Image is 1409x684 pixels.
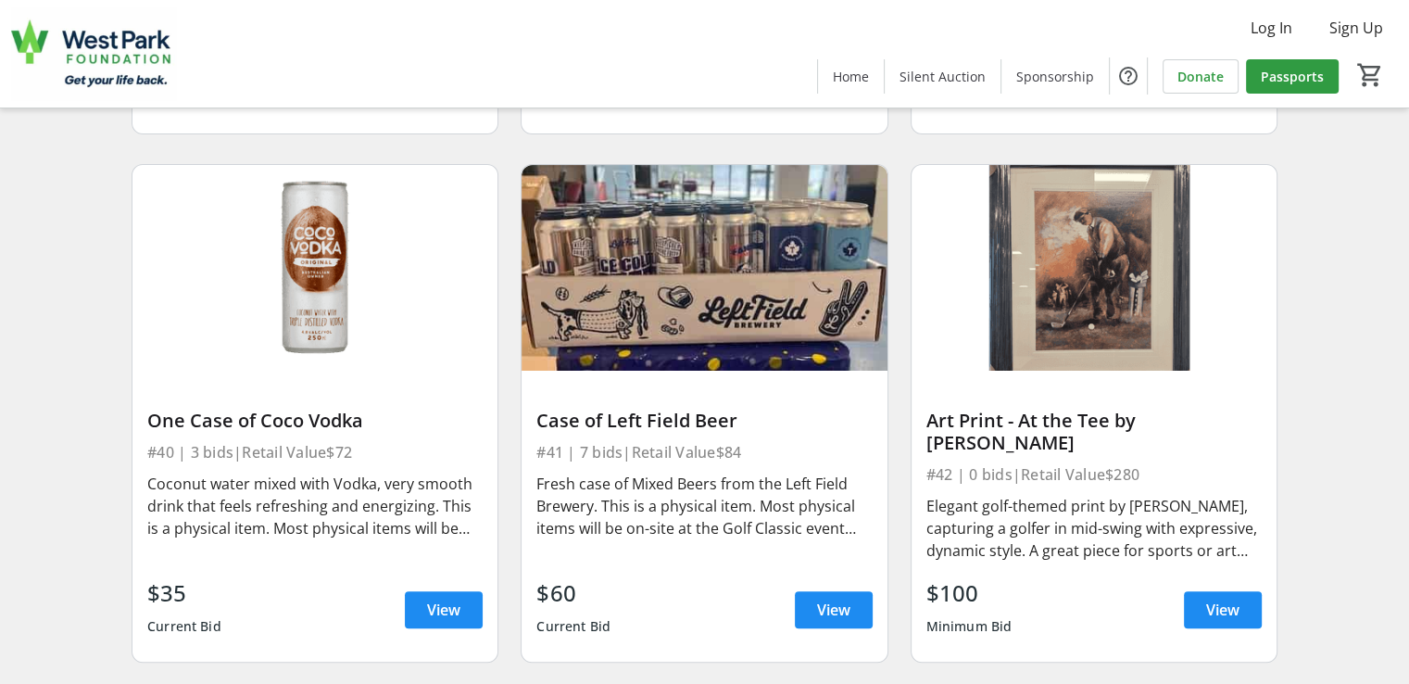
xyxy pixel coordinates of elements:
[132,165,497,371] img: One Case of Coco Vodka
[147,473,483,539] div: Coconut water mixed with Vodka, very smooth drink that feels refreshing and energizing. This is a...
[1110,57,1147,95] button: Help
[1246,59,1339,94] a: Passports
[885,59,1000,94] a: Silent Auction
[926,610,1013,643] div: Minimum Bid
[926,495,1262,562] div: Elegant golf-themed print by [PERSON_NAME], capturing a golfer in mid-swing with expressive, dyna...
[899,67,986,86] span: Silent Auction
[926,462,1262,488] div: #42 | 0 bids | Retail Value $280
[818,59,884,94] a: Home
[1016,67,1094,86] span: Sponsorship
[1177,67,1224,86] span: Donate
[1315,13,1398,43] button: Sign Up
[1001,59,1109,94] a: Sponsorship
[522,165,887,371] img: Case of Left Field Beer
[536,473,872,539] div: Fresh case of Mixed Beers from the Left Field Brewery. This is a physical item. Most physical ite...
[1206,599,1239,621] span: View
[427,599,460,621] span: View
[1353,58,1387,92] button: Cart
[926,576,1013,610] div: $100
[1163,59,1239,94] a: Donate
[1261,67,1324,86] span: Passports
[1329,17,1383,39] span: Sign Up
[1236,13,1307,43] button: Log In
[536,610,610,643] div: Current Bid
[147,576,221,610] div: $35
[795,591,873,628] a: View
[147,410,483,432] div: One Case of Coco Vodka
[147,439,483,465] div: #40 | 3 bids | Retail Value $72
[536,439,872,465] div: #41 | 7 bids | Retail Value $84
[1184,591,1262,628] a: View
[926,410,1262,454] div: Art Print - At the Tee by [PERSON_NAME]
[147,610,221,643] div: Current Bid
[1251,17,1292,39] span: Log In
[912,165,1277,371] img: Art Print - At the Tee by Roya Azim
[11,7,176,100] img: West Park Healthcare Centre Foundation's Logo
[833,67,869,86] span: Home
[536,576,610,610] div: $60
[536,410,872,432] div: Case of Left Field Beer
[405,591,483,628] a: View
[817,599,850,621] span: View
